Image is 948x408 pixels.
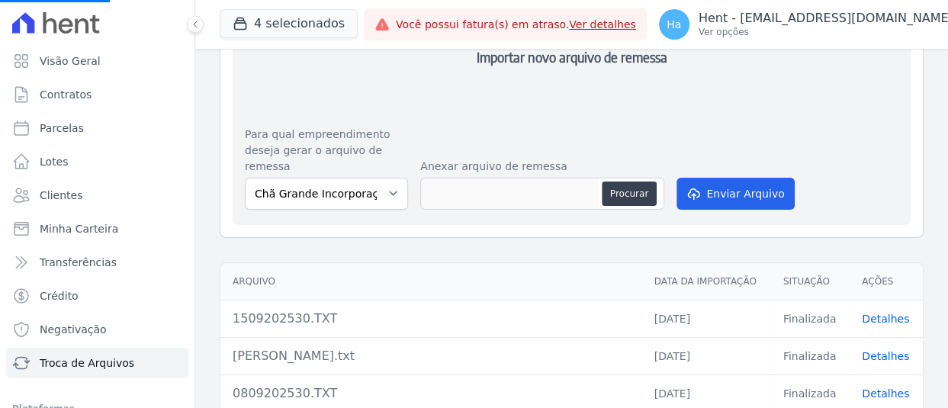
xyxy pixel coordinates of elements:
[40,355,134,371] span: Troca de Arquivos
[569,18,636,31] a: Ver detalhes
[40,221,118,236] span: Minha Carteira
[6,113,188,143] a: Parcelas
[40,255,117,270] span: Transferências
[220,9,358,38] button: 4 selecionados
[420,159,664,175] label: Anexar arquivo de remessa
[6,247,188,278] a: Transferências
[40,120,84,136] span: Parcelas
[220,263,642,300] th: Arquivo
[642,263,771,300] th: Data da Importação
[602,182,657,206] button: Procurar
[642,337,771,374] td: [DATE]
[862,313,909,325] a: Detalhes
[771,337,850,374] td: Finalizada
[771,300,850,337] td: Finalizada
[40,154,69,169] span: Lotes
[6,46,188,76] a: Visão Geral
[862,387,909,400] a: Detalhes
[233,310,630,328] div: 1509202530.TXT
[6,314,188,345] a: Negativação
[667,19,681,30] span: Ha
[6,214,188,244] a: Minha Carteira
[245,127,408,175] label: Para qual empreendimento deseja gerar o arquivo de remessa
[676,178,794,210] button: Enviar Arquivo
[40,322,107,337] span: Negativação
[233,347,630,365] div: [PERSON_NAME].txt
[396,17,636,33] span: Você possui fatura(s) em atraso.
[6,281,188,311] a: Crédito
[40,53,101,69] span: Visão Geral
[6,146,188,177] a: Lotes
[40,288,79,304] span: Crédito
[40,188,82,203] span: Clientes
[642,300,771,337] td: [DATE]
[771,263,850,300] th: Situação
[6,348,188,378] a: Troca de Arquivos
[862,350,909,362] a: Detalhes
[6,180,188,210] a: Clientes
[40,87,92,102] span: Contratos
[233,384,630,403] div: 0809202530.TXT
[6,79,188,110] a: Contratos
[850,263,923,300] th: Ações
